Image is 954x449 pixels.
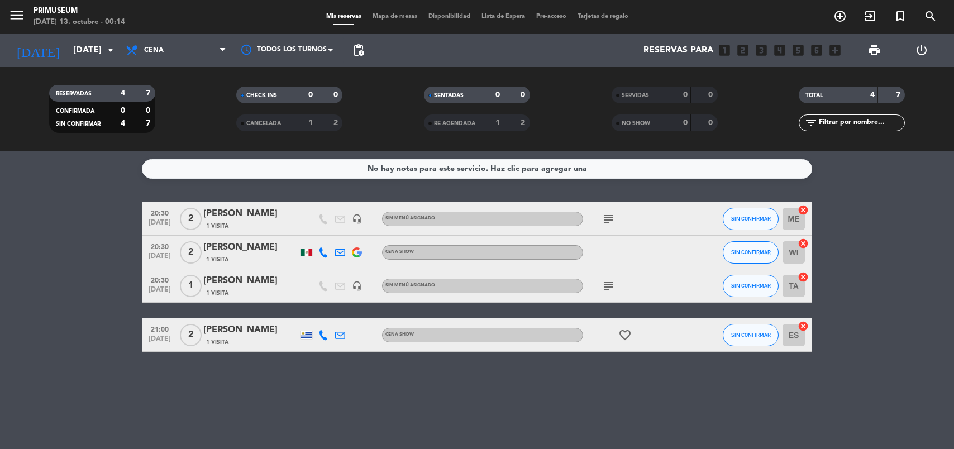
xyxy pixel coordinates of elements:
span: SIN CONFIRMAR [731,216,771,222]
i: headset_mic [352,281,362,291]
strong: 2 [521,119,527,127]
div: [PERSON_NAME] [203,323,298,337]
div: [PERSON_NAME] [203,274,298,288]
strong: 4 [121,120,125,127]
button: SIN CONFIRMAR [723,208,779,230]
span: Lista de Espera [476,13,531,20]
span: RESERVADAS [56,91,92,97]
i: looks_6 [809,43,824,58]
i: cancel [798,238,809,249]
i: cancel [798,204,809,216]
i: menu [8,7,25,23]
i: favorite_border [618,328,632,342]
strong: 1 [495,119,500,127]
span: RE AGENDADA [434,121,475,126]
strong: 1 [308,119,313,127]
i: turned_in_not [894,9,907,23]
span: 20:30 [146,240,174,252]
span: 2 [180,241,202,264]
i: subject [602,279,615,293]
span: [DATE] [146,335,174,348]
strong: 4 [870,91,875,99]
button: SIN CONFIRMAR [723,275,779,297]
span: SIN CONFIRMAR [731,283,771,289]
strong: 0 [146,107,152,114]
div: [PERSON_NAME] [203,207,298,221]
strong: 7 [896,91,903,99]
button: SIN CONFIRMAR [723,324,779,346]
strong: 0 [683,119,688,127]
div: Primuseum [34,6,125,17]
span: [DATE] [146,252,174,265]
strong: 7 [146,120,152,127]
i: arrow_drop_down [104,44,117,57]
span: Cena Show [385,250,414,254]
strong: 0 [121,107,125,114]
span: 1 Visita [206,289,228,298]
span: SIN CONFIRMAR [731,249,771,255]
span: 2 [180,208,202,230]
div: No hay notas para este servicio. Haz clic para agregar una [368,163,587,175]
strong: 4 [121,89,125,97]
strong: 0 [495,91,500,99]
strong: 7 [146,89,152,97]
i: search [924,9,937,23]
i: [DATE] [8,38,68,63]
span: Reservas para [643,45,713,56]
span: Tarjetas de regalo [572,13,634,20]
span: SENTADAS [434,93,464,98]
span: Pre-acceso [531,13,572,20]
i: power_settings_new [915,44,928,57]
span: Disponibilidad [423,13,476,20]
button: SIN CONFIRMAR [723,241,779,264]
button: menu [8,7,25,27]
span: 1 [180,275,202,297]
i: subject [602,212,615,226]
span: 2 [180,324,202,346]
div: [PERSON_NAME] [203,240,298,255]
span: Sin menú asignado [385,216,435,221]
strong: 0 [521,91,527,99]
div: [DATE] 13. octubre - 00:14 [34,17,125,28]
span: 1 Visita [206,222,228,231]
span: Mapa de mesas [367,13,423,20]
strong: 0 [308,91,313,99]
strong: 0 [708,119,715,127]
span: 20:30 [146,273,174,286]
i: headset_mic [352,214,362,224]
strong: 0 [333,91,340,99]
span: CANCELADA [246,121,281,126]
span: SIN CONFIRMAR [56,121,101,127]
strong: 0 [683,91,688,99]
span: Cena Show [385,332,414,337]
i: looks_3 [754,43,769,58]
span: Sin menú asignado [385,283,435,288]
strong: 2 [333,119,340,127]
span: SIN CONFIRMAR [731,332,771,338]
span: 1 Visita [206,255,228,264]
i: exit_to_app [864,9,877,23]
span: TOTAL [805,93,823,98]
span: print [867,44,881,57]
i: looks_4 [772,43,787,58]
span: pending_actions [352,44,365,57]
i: looks_5 [791,43,805,58]
span: [DATE] [146,219,174,232]
span: 20:30 [146,206,174,219]
span: CHECK INS [246,93,277,98]
span: 21:00 [146,322,174,335]
span: NO SHOW [622,121,650,126]
input: Filtrar por nombre... [818,117,904,129]
strong: 0 [708,91,715,99]
i: add_circle_outline [833,9,847,23]
span: Mis reservas [321,13,367,20]
i: looks_one [717,43,732,58]
i: looks_two [736,43,750,58]
i: cancel [798,321,809,332]
i: add_box [828,43,842,58]
div: LOG OUT [898,34,946,67]
img: google-logo.png [352,247,362,257]
span: Cena [144,46,164,54]
span: SERVIDAS [622,93,649,98]
span: [DATE] [146,286,174,299]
